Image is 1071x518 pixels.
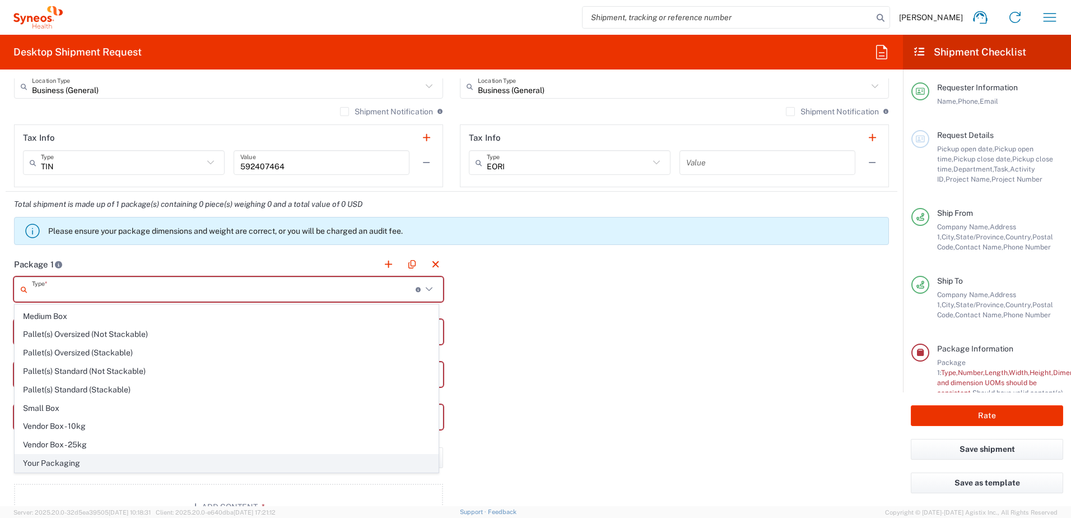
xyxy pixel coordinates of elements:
span: Small Box [15,400,438,417]
span: Medium Box [15,308,438,325]
label: Shipment Notification [786,107,879,116]
span: Width, [1009,368,1030,377]
span: Task, [994,165,1010,173]
em: Total shipment is made up of 1 package(s) containing 0 piece(s) weighing 0 and a total value of 0... [6,200,371,209]
span: Email [980,97,998,105]
h2: Shipment Checklist [913,45,1026,59]
span: Phone Number [1003,243,1051,251]
span: Company Name, [937,290,990,299]
span: Ship To [937,276,963,285]
span: Contact Name, [955,243,1003,251]
span: Requester Information [937,83,1018,92]
span: Pallet(s) Standard (Not Stackable) [15,363,438,380]
span: Client: 2025.20.0-e640dba [156,509,276,516]
span: Should have valid content(s) [972,388,1063,397]
button: Save as template [911,473,1063,493]
span: Project Name, [946,175,991,183]
span: Copyright © [DATE]-[DATE] Agistix Inc., All Rights Reserved [885,507,1058,517]
span: Number, [958,368,985,377]
span: Pickup close date, [953,155,1012,163]
span: State/Province, [956,233,1005,241]
span: Company Name, [937,223,990,231]
span: Country, [1005,233,1032,241]
span: City, [942,233,956,241]
span: Package 1: [937,358,966,377]
p: Please ensure your package dimensions and weight are correct, or you will be charged an audit fee. [48,226,884,236]
a: Feedback [488,508,516,515]
span: Length, [985,368,1009,377]
span: [PERSON_NAME] [899,12,963,22]
span: Pallet(s) Standard (Stackable) [15,381,438,399]
h2: Desktop Shipment Request [13,45,142,59]
span: Department, [953,165,994,173]
span: Phone Number [1003,311,1051,319]
button: Save shipment [911,439,1063,460]
span: Your Packaging [15,455,438,472]
span: Pickup open date, [937,145,994,153]
span: Name, [937,97,958,105]
label: Shipment Notification [340,107,433,116]
span: Height, [1030,368,1053,377]
span: [DATE] 10:18:31 [109,509,151,516]
h2: Package 1 [14,259,63,270]
span: Vendor Box - 25kg [15,436,438,454]
span: Pallet(s) Oversized (Stackable) [15,344,438,362]
input: Shipment, tracking or reference number [583,7,873,28]
a: Support [460,508,488,515]
button: Rate [911,405,1063,426]
span: Project Number [991,175,1042,183]
span: Ship From [937,209,973,218]
h2: Tax Info [469,132,501,144]
span: Pallet(s) Oversized (Not Stackable) [15,326,438,343]
span: Vendor Box - 10kg [15,418,438,435]
div: This field is required [14,302,443,312]
span: State/Province, [956,300,1005,309]
span: Contact Name, [955,311,1003,319]
span: City, [942,300,956,309]
span: Server: 2025.20.0-32d5ea39505 [13,509,151,516]
h2: Tax Info [23,132,55,144]
span: Package Information [937,344,1013,353]
span: Phone, [958,97,980,105]
span: Country, [1005,300,1032,309]
span: [DATE] 17:21:12 [234,509,276,516]
span: Request Details [937,131,994,140]
span: Type, [941,368,958,377]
